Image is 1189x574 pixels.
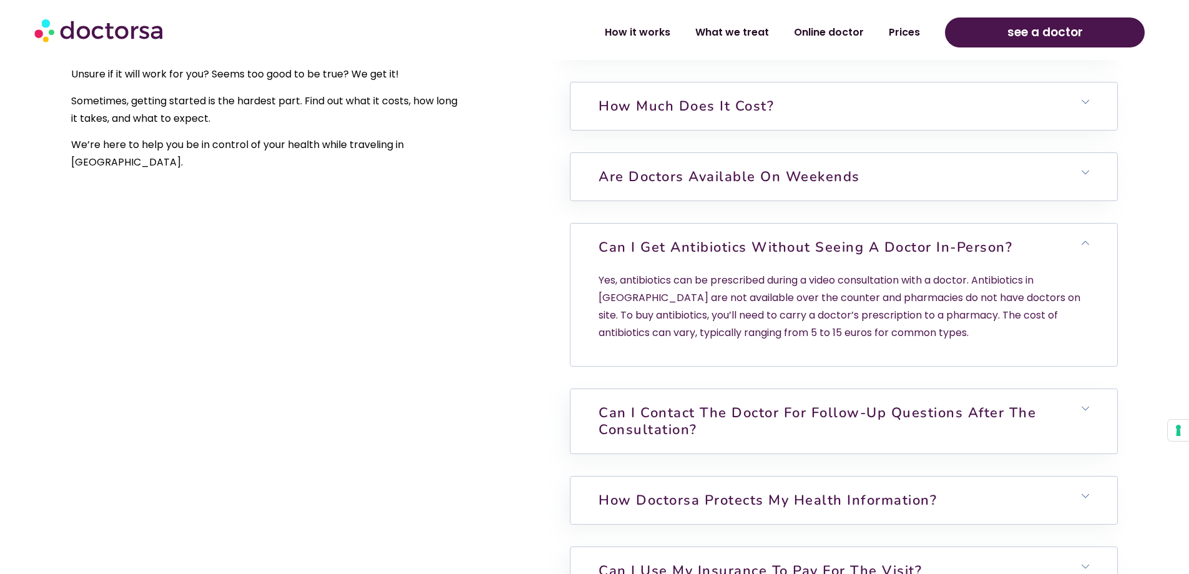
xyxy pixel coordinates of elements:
p: Unsure if it will work for you? Seems too good to be true? We get it! [71,66,465,83]
h6: Can I contact the doctor for follow-up questions after the consultation? [570,389,1117,453]
a: How it works [592,18,683,47]
a: Are doctors available on weekends [599,167,860,186]
a: Can I contact the doctor for follow-up questions after the consultation? [599,403,1036,438]
a: Online doctor [781,18,876,47]
h6: Are doctors available on weekends [570,153,1117,200]
h6: How Doctorsa protects my health information? [570,477,1117,524]
a: see a doctor [945,17,1145,47]
p: We’re here to help you be in control of your health while traveling in [GEOGRAPHIC_DATA]. [71,136,465,171]
p: Sometimes, getting started is the hardest part. Find out what it costs, how long it takes, and wh... [71,92,465,127]
div: Can I get antibiotics without seeing a doctor in-person? [570,272,1117,366]
span: see a doctor [1007,22,1083,42]
h6: How much does it cost? [570,82,1117,130]
h6: Can I get antibiotics without seeing a doctor in-person? [570,224,1117,271]
button: Your consent preferences for tracking technologies [1168,420,1189,441]
a: Can I get antibiotics without seeing a doctor in-person? [599,238,1012,257]
p: Yes, antibiotics can be prescribed during a video consultation with a doctor. Antibiotics in [GEO... [599,272,1089,342]
nav: Menu [307,18,932,47]
a: Prices [876,18,932,47]
a: How Doctorsa protects my health information? [599,491,937,510]
a: How much does it cost? [599,97,774,116]
a: What we treat [683,18,781,47]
